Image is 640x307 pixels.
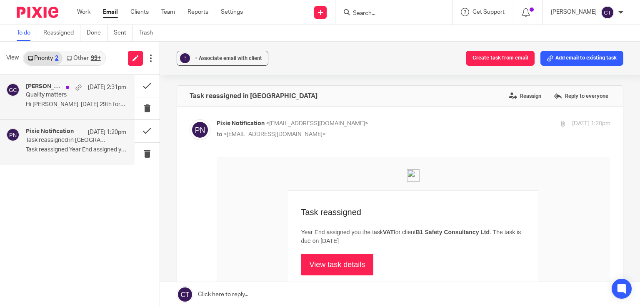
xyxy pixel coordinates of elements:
b: B1 Safety Consultancy Ltd [199,72,273,79]
span: View [6,54,19,62]
div: 2 [55,55,58,61]
pre: [URL][DOMAIN_NAME] [84,143,305,151]
p: [PERSON_NAME] [551,8,597,16]
b: VAT [166,72,177,79]
p: Quality matters [26,92,106,99]
img: svg%3E [190,119,210,140]
a: View task details [84,97,157,119]
a: Settings [221,8,243,16]
p: Hi [PERSON_NAME] [DATE] 29th for a call... [26,101,126,108]
h3: Task reassigned [84,50,309,60]
span: <[EMAIL_ADDRESS][DOMAIN_NAME]> [266,121,368,126]
p: Task reassigned Year End assigned you... [26,146,126,153]
a: Priority2 [24,52,62,65]
img: svg%3E [6,128,20,141]
span: to [217,131,222,137]
img: Switch Accountants [190,12,203,25]
h4: Task reassigned in [GEOGRAPHIC_DATA] [190,92,317,100]
img: svg%3E [6,83,20,97]
a: Email [103,8,118,16]
p: Task reassigned in [GEOGRAPHIC_DATA] [26,137,106,144]
div: 99+ [91,55,101,61]
p: Year End assigned you the task for client . The task is due on [DATE] [84,71,309,89]
span: + Associate email with client [195,56,262,61]
a: Done [87,25,107,41]
div: ? [180,53,190,63]
button: Add email to existing task [540,51,623,66]
span: Get Support [472,9,505,15]
button: ? + Associate email with client [177,51,268,66]
span: Pixie Notification [217,121,265,126]
a: To do [17,25,37,41]
div: If the button above does not work, please copy and paste the following URL into your browser: [84,127,305,151]
p: [DATE] 1:20pm [88,128,126,136]
span: <[EMAIL_ADDRESS][DOMAIN_NAME]> [223,131,326,137]
label: Reply to everyone [552,90,610,102]
a: Clients [130,8,149,16]
a: Other99+ [62,52,105,65]
a: Sent [114,25,133,41]
a: Trash [139,25,159,41]
a: Reassigned [43,25,80,41]
img: Pixie [17,7,58,18]
img: svg%3E [601,6,614,19]
a: Team [161,8,175,16]
h4: Pixie Notification [26,128,74,135]
p: [DATE] 1:20pm [572,119,610,128]
button: Create task from email [466,51,535,66]
label: Reassign [507,90,543,102]
h4: [PERSON_NAME], Me [26,83,62,90]
p: [DATE] 2:31pm [88,83,126,92]
a: Work [77,8,90,16]
p: Made by Pixie International Limited Calder & Co, [STREET_ADDRESS] [157,183,237,198]
a: Reports [187,8,208,16]
input: Search [352,10,427,17]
